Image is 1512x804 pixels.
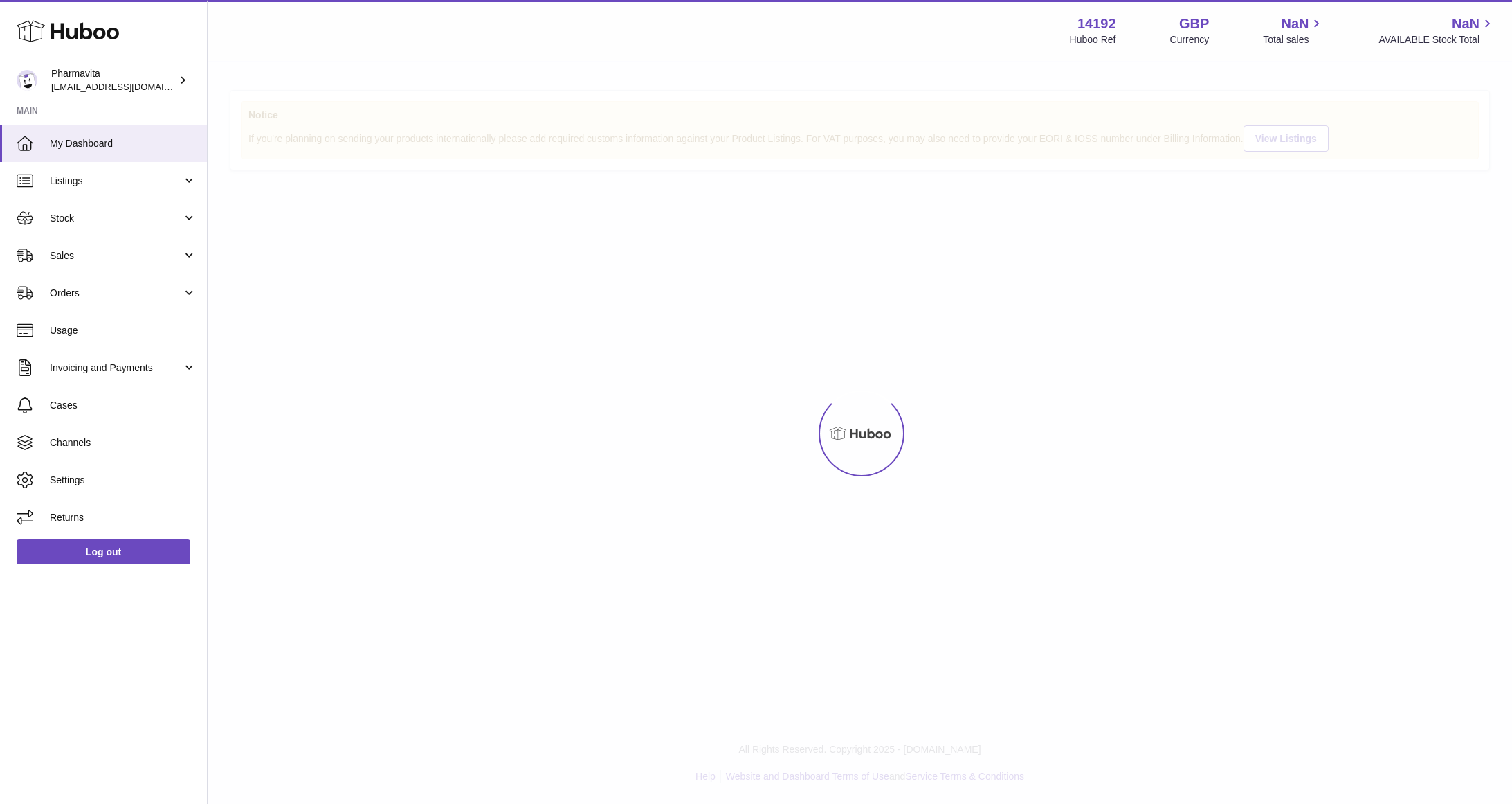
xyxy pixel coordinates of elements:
[1070,33,1116,46] div: Huboo Ref
[50,324,197,337] span: Usage
[50,175,182,188] span: Listings
[1452,15,1479,33] span: NaN
[50,474,197,487] span: Settings
[1263,33,1324,46] span: Total sales
[50,249,182,262] span: Sales
[1378,33,1495,46] span: AVAILABLE Stock Total
[17,539,190,564] a: Log out
[50,361,182,375] span: Invoicing and Payments
[50,511,197,524] span: Returns
[51,67,176,93] div: Pharmavita
[17,70,37,91] img: matt.simic@pharmavita.uk
[1077,15,1116,33] strong: 14192
[1281,15,1309,33] span: NaN
[50,137,197,150] span: My Dashboard
[50,287,182,300] span: Orders
[1263,15,1324,46] a: NaN Total sales
[50,212,182,225] span: Stock
[51,81,203,92] span: [EMAIL_ADDRESS][DOMAIN_NAME]
[50,436,197,449] span: Channels
[50,399,197,412] span: Cases
[1179,15,1209,33] strong: GBP
[1170,33,1210,46] div: Currency
[1378,15,1495,46] a: NaN AVAILABLE Stock Total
